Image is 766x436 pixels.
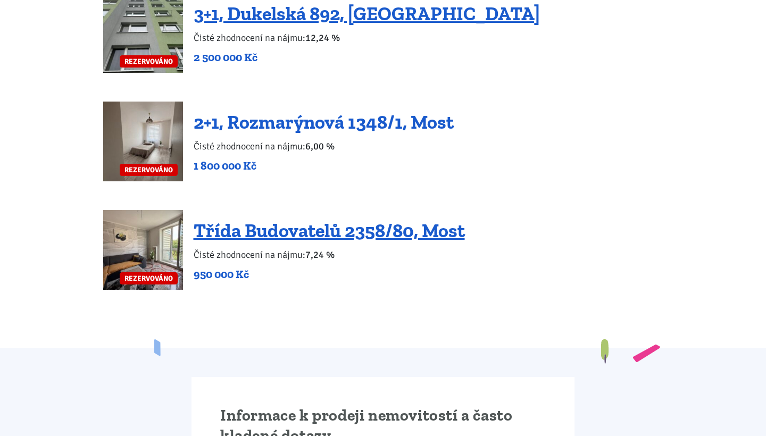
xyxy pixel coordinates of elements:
[194,139,454,154] p: Čisté zhodnocení na nájmu:
[103,102,183,181] a: REZERVOVÁNO
[194,30,540,45] p: Čisté zhodnocení na nájmu:
[194,2,540,25] a: 3+1, Dukelská 892, [GEOGRAPHIC_DATA]
[120,55,178,68] span: REZERVOVÁNO
[305,249,335,261] b: 7,24 %
[103,210,183,290] a: REZERVOVÁNO
[194,247,465,262] p: Čisté zhodnocení na nájmu:
[194,219,465,242] a: Třída Budovatelů 2358/80, Most
[120,272,178,284] span: REZERVOVÁNO
[194,50,540,65] p: 2 500 000 Kč
[305,32,340,44] b: 12,24 %
[194,158,454,173] p: 1 800 000 Kč
[120,164,178,176] span: REZERVOVÁNO
[194,267,465,282] p: 950 000 Kč
[194,111,454,133] a: 2+1, Rozmarýnová 1348/1, Most
[305,140,335,152] b: 6,00 %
